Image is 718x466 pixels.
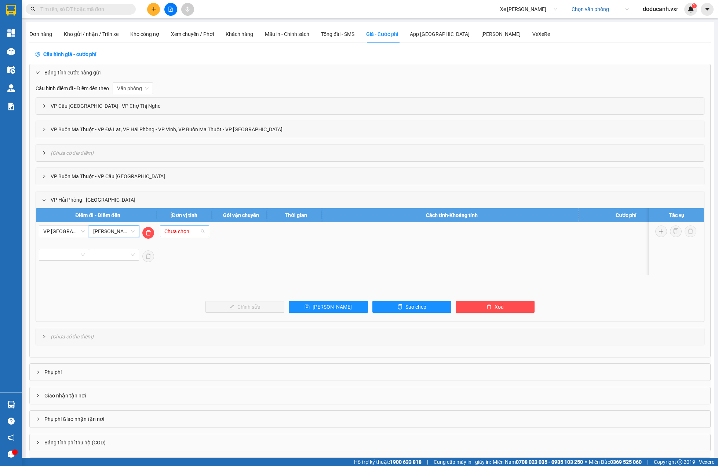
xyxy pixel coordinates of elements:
[372,301,451,313] button: copySao chép
[321,31,354,37] span: Tổng đài - SMS
[36,70,40,75] span: right
[223,212,259,218] span: Gói vận chuyển
[637,4,684,14] span: doducanh.vxr
[426,212,448,218] span: Cách tính
[265,31,309,37] span: Mẫu in - Chính sách
[532,30,550,38] div: VeXeRe
[44,392,86,400] span: Giao nhận tận nơi
[151,7,156,12] span: plus
[30,7,36,12] span: search
[397,304,402,310] span: copy
[493,458,583,466] span: Miền Nam
[44,368,62,376] span: Phụ phí
[669,212,684,218] span: Tác vụ
[36,85,109,91] span: Cấu hình điểm đi - Điểm đến theo
[486,304,492,310] span: delete
[427,458,428,466] span: |
[75,212,120,218] span: Điểm đi - Điểm đến
[322,208,579,223] th: ‑
[313,303,352,311] span: [PERSON_NAME]
[481,30,521,38] div: [PERSON_NAME]
[610,459,642,465] strong: 0369 525 060
[516,459,583,465] strong: 0708 023 035 - 0935 103 250
[36,168,704,185] div: VP Buôn Ma Thuột - VP Cầu [GEOGRAPHIC_DATA]
[42,334,46,339] span: right
[64,31,119,37] span: Kho gửi / nhận / Trên xe
[171,212,197,218] span: Đơn vị tính
[36,144,704,161] div: (Chưa có địa điểm)
[36,417,40,421] span: right
[43,226,85,237] span: VP Hải Phòng
[30,411,710,428] div: Phụ phí Giao nhận tận nơi
[36,98,704,114] div: VP Cầu [GEOGRAPHIC_DATA] - VP Chợ Thị Nghè
[164,3,177,16] button: file-add
[500,4,557,15] span: Xe Ty Le
[164,228,189,234] span: Chưa chọn
[36,440,40,445] span: right
[51,333,94,341] span: ( )
[8,418,15,425] span: question-circle
[7,29,15,37] img: dashboard-icon
[226,30,253,38] div: Khách hàng
[405,303,426,311] span: Sao chép
[52,150,92,156] span: Chưa có địa điểm
[130,30,159,38] div: Kho công nợ
[8,451,15,458] span: message
[30,364,710,381] div: Phụ phí
[692,3,697,8] sup: 1
[390,459,422,465] strong: 1900 633 818
[410,30,470,38] div: App [GEOGRAPHIC_DATA]
[7,66,15,74] img: warehouse-icon
[40,5,127,13] input: Tìm tên, số ĐT hoặc mã đơn
[171,31,214,37] span: Xem chuyến / Phơi
[185,7,190,12] span: aim
[354,458,422,466] span: Hỗ trợ kỹ thuật:
[289,301,368,313] button: save[PERSON_NAME]
[147,3,160,16] button: plus
[366,31,398,37] span: Giá - Cước phí
[44,415,104,423] span: Phụ phí Giao nhận tận nơi
[36,121,704,138] div: VP Buôn Ma Thuột - VP Đà Lạt, VP Hải Phòng - VP Vinh, VP Buôn Ma Thuột - VP [GEOGRAPHIC_DATA]
[42,127,46,132] span: right
[704,6,711,12] span: caret-down
[35,52,40,58] span: setting
[495,303,504,311] span: Xoá
[7,48,15,55] img: warehouse-icon
[647,458,648,466] span: |
[93,226,135,237] span: Mỹ Trần
[30,64,710,81] div: Bảng tính cước hàng gửi
[30,434,710,451] div: Bảng tính phí thu hộ (COD)
[142,227,154,239] button: delete
[143,230,154,236] span: delete
[51,149,94,157] span: ( )
[36,393,40,398] span: right
[36,370,40,374] span: right
[8,434,15,441] span: notification
[42,104,46,108] span: right
[181,3,194,16] button: aim
[205,301,284,313] button: editChỉnh sửa
[7,401,15,408] img: warehouse-icon
[434,458,491,466] span: Cung cấp máy in - giấy in:
[7,103,15,110] img: solution-icon
[616,212,637,218] span: Cước phí
[688,6,694,12] img: icon-new-feature
[285,212,307,218] span: Thời gian
[42,198,46,202] span: right
[43,50,96,58] span: Cấu hình giá - cước phí
[36,191,704,208] div: VP Hải Phòng - [GEOGRAPHIC_DATA]
[585,461,587,463] span: ⚪️
[142,250,154,262] button: delete
[7,84,15,92] img: warehouse-icon
[305,304,310,310] span: save
[677,459,682,465] span: copyright
[30,387,710,404] div: Giao nhận tận nơi
[6,5,16,16] img: logo-vxr
[701,3,714,16] button: caret-down
[168,7,173,12] span: file-add
[449,212,478,218] span: Khoảng tính
[52,334,92,340] span: Chưa có địa điểm
[589,458,642,466] span: Miền Bắc
[456,301,535,313] button: deleteXoá
[693,3,695,8] span: 1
